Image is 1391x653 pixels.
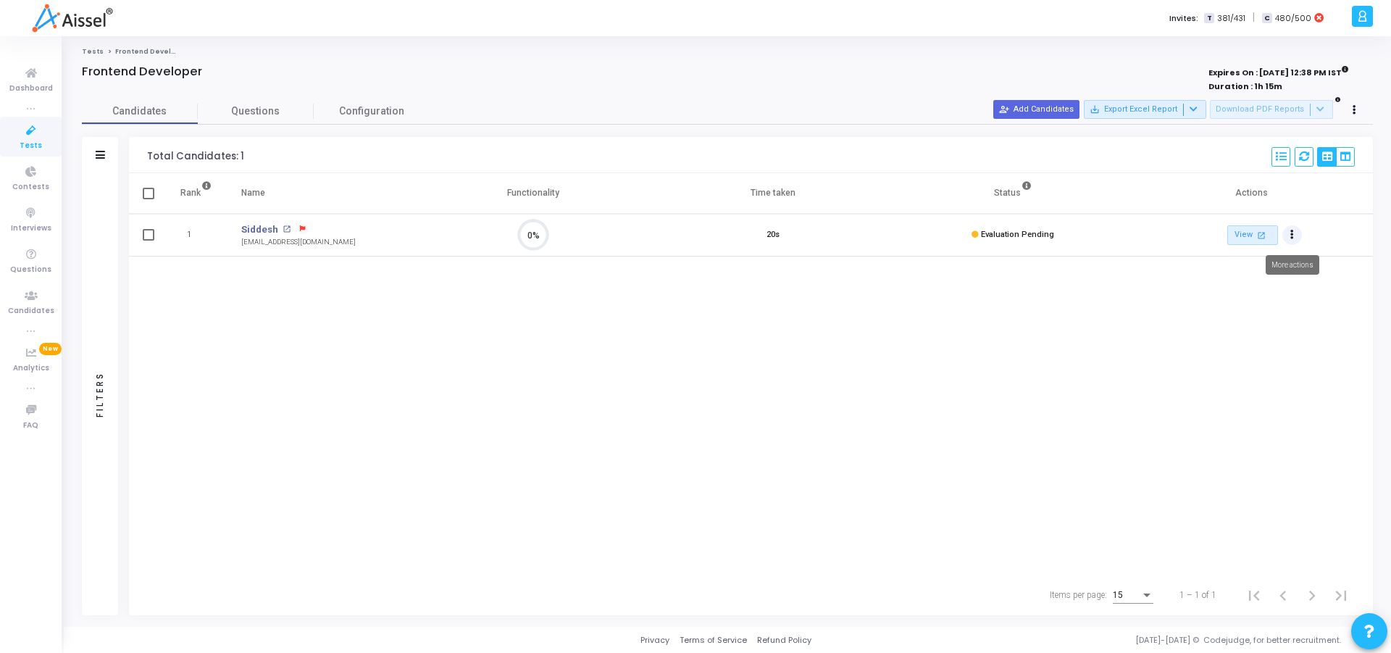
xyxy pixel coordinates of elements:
[147,151,244,162] div: Total Candidates: 1
[640,634,669,646] a: Privacy
[1327,581,1356,610] button: Last page
[893,173,1133,214] th: Status
[1269,581,1298,610] button: Previous page
[1210,100,1333,119] button: Download PDF Reports
[82,104,198,119] span: Candidates
[82,47,1373,57] nav: breadcrumb
[1050,588,1107,602] div: Items per page:
[1179,588,1216,602] div: 1 – 1 of 1
[39,343,62,355] span: New
[757,634,811,646] a: Refund Policy
[165,214,227,257] td: 1
[1240,581,1269,610] button: First page
[8,305,54,317] span: Candidates
[115,47,189,56] span: Frontend Developer
[766,229,780,241] div: 20s
[1266,255,1319,275] div: More actions
[1113,590,1123,600] span: 15
[165,173,227,214] th: Rank
[1208,63,1349,79] strong: Expires On : [DATE] 12:38 PM IST
[1090,104,1100,115] mat-icon: save_alt
[1255,229,1267,241] mat-icon: open_in_new
[1253,10,1255,25] span: |
[339,104,404,119] span: Configuration
[751,185,795,201] div: Time taken
[9,83,53,95] span: Dashboard
[993,100,1079,119] button: Add Candidates
[1169,12,1198,25] label: Invites:
[32,4,112,33] img: logo
[23,420,38,432] span: FAQ
[82,47,104,56] a: Tests
[999,104,1009,115] mat-icon: person_add_alt
[1275,12,1311,25] span: 480/500
[1113,591,1153,601] mat-select: Items per page:
[1317,147,1355,167] div: View Options
[283,225,291,233] mat-icon: open_in_new
[1262,13,1271,24] span: C
[811,634,1373,646] div: [DATE]-[DATE] © Codejudge, for better recruitment.
[13,362,49,375] span: Analytics
[12,181,49,194] span: Contests
[10,264,51,276] span: Questions
[93,315,106,474] div: Filters
[241,185,265,201] div: Name
[241,237,356,248] div: [EMAIL_ADDRESS][DOMAIN_NAME]
[680,634,747,646] a: Terms of Service
[1217,12,1245,25] span: 381/431
[1133,173,1373,214] th: Actions
[1204,13,1214,24] span: T
[198,104,314,119] span: Questions
[1227,225,1278,245] a: View
[11,222,51,235] span: Interviews
[981,230,1054,239] span: Evaluation Pending
[20,140,42,152] span: Tests
[1298,581,1327,610] button: Next page
[1084,100,1206,119] button: Export Excel Report
[82,65,202,79] h4: Frontend Developer
[414,173,653,214] th: Functionality
[241,222,278,237] a: Siddesh
[1282,225,1303,246] button: Actions
[1208,80,1282,92] strong: Duration : 1h 15m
